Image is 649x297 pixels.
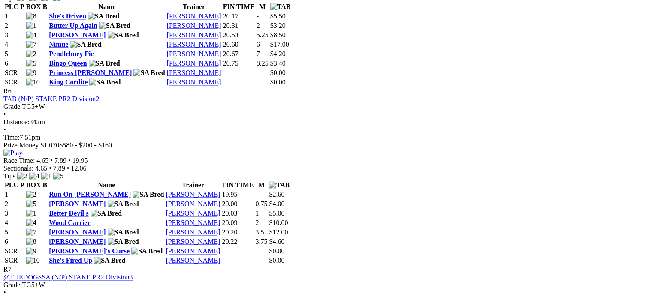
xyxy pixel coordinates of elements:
span: $3.20 [270,22,286,29]
td: 20.75 [223,59,255,68]
span: $17.00 [270,41,289,48]
td: 20.31 [223,21,255,30]
td: 1 [4,190,25,199]
a: [PERSON_NAME] [167,22,221,29]
td: 20.67 [223,50,255,58]
img: 2 [26,50,36,58]
a: [PERSON_NAME] [166,210,220,217]
img: 7 [26,41,36,48]
a: Pendlebury Pie [49,50,94,57]
span: 7.89 [53,165,65,172]
span: $4.00 [269,200,284,207]
a: [PERSON_NAME] [166,238,220,245]
div: Prize Money $1,070 [3,141,646,149]
td: SCR [4,69,25,77]
td: 6 [4,59,25,68]
span: Race Time: [3,157,35,164]
a: Bingo Queen [49,60,87,67]
img: 2 [17,172,27,180]
span: 7.89 [54,157,66,164]
img: 5 [26,200,36,208]
a: [PERSON_NAME] [49,238,106,245]
div: TG5+W [3,281,646,289]
img: TAB [269,181,290,189]
text: 3.75 [255,238,267,245]
img: SA Bred [108,228,139,236]
text: 2 [257,22,260,29]
a: [PERSON_NAME] [167,31,221,39]
span: R6 [3,87,12,95]
text: - [255,191,257,198]
span: R7 [3,266,12,273]
a: [PERSON_NAME] [166,219,220,226]
span: • [49,165,51,172]
img: SA Bred [108,31,139,39]
span: $4.20 [270,50,286,57]
th: FIN TIME [223,3,255,11]
img: SA Bred [70,41,101,48]
td: 6 [4,237,25,246]
span: 12.06 [71,165,86,172]
a: She's Fired Up [49,257,92,264]
span: $0.00 [270,69,286,76]
span: $10.00 [269,219,288,226]
a: [PERSON_NAME]'s Curse [49,247,130,255]
text: 2 [255,219,259,226]
img: SA Bred [94,257,125,264]
span: $580 - $200 - $160 [59,141,112,149]
td: 2 [4,21,25,30]
span: BOX [26,181,41,189]
img: Play [3,149,22,157]
a: [PERSON_NAME] [49,200,106,207]
span: Time: [3,134,20,141]
span: P [20,3,24,10]
td: 5 [4,228,25,237]
span: $0.00 [269,247,284,255]
img: 4 [26,31,36,39]
span: 4.65 [36,157,48,164]
td: 2 [4,200,25,208]
text: 6 [257,41,260,48]
th: FIN TIME [221,181,254,189]
a: [PERSON_NAME] [166,200,220,207]
span: PLC [5,181,18,189]
a: [PERSON_NAME] [167,69,221,76]
img: SA Bred [89,78,121,86]
span: Grade: [3,281,22,288]
span: $5.50 [270,12,286,20]
text: 5.25 [257,31,269,39]
img: 4 [26,219,36,227]
span: $0.00 [269,257,284,264]
a: [PERSON_NAME] [166,228,220,236]
span: B [42,3,47,10]
td: 20.17 [223,12,255,21]
img: 1 [26,210,36,217]
img: 5 [53,172,63,180]
th: M [256,3,269,11]
th: Name [48,181,164,189]
a: TAB (N/P) STAKE PR2 Division2 [3,95,99,102]
td: SCR [4,247,25,255]
a: She's Driven [49,12,86,20]
td: SCR [4,78,25,87]
div: 342m [3,118,646,126]
span: • [68,157,71,164]
td: 20.22 [221,237,254,246]
text: 0.75 [255,200,267,207]
span: $12.00 [269,228,288,236]
td: 3 [4,209,25,218]
a: [PERSON_NAME] [166,191,220,198]
span: P [20,181,24,189]
span: Sectionals: [3,165,33,172]
td: 20.03 [221,209,254,218]
a: @THEDOGSSA (N/P) STAKE PR2 Division3 [3,273,133,281]
td: 20.09 [221,219,254,227]
span: $8.50 [270,31,286,39]
td: 3 [4,31,25,39]
a: [PERSON_NAME] [167,50,221,57]
img: TAB [270,3,291,11]
span: Grade: [3,103,22,110]
span: Tips [3,172,15,180]
span: $2.60 [269,191,284,198]
img: SA Bred [133,191,164,198]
